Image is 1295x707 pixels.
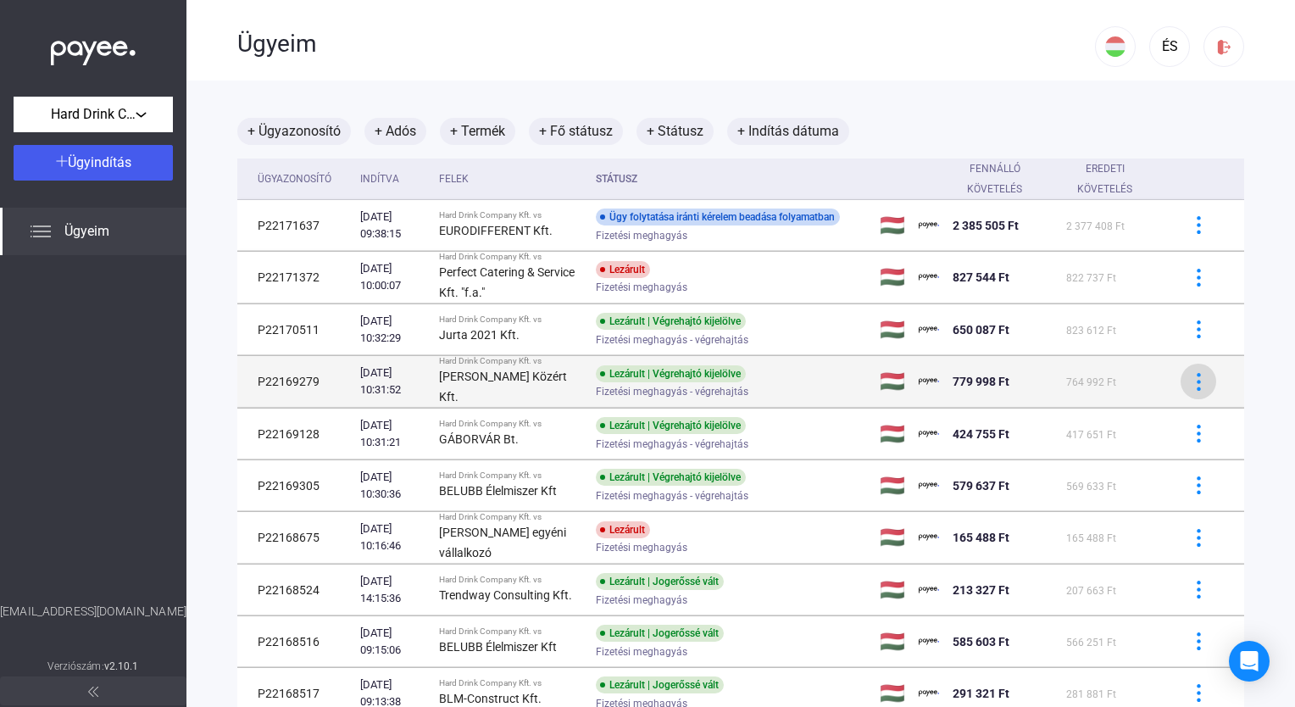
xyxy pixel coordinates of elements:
strong: Trendway Consulting Kft. [439,588,572,602]
img: white-payee-white-dot.svg [51,31,136,66]
td: P22168516 [237,616,353,667]
td: P22170511 [237,304,353,355]
span: Fizetési meghagyás [596,225,687,246]
font: + Ügyazonosító [247,121,341,142]
td: P22169128 [237,409,353,459]
div: Hard Drink Company Kft. vs [439,512,582,522]
div: Fennálló követelés [953,159,1037,199]
span: Fizetési meghagyás - végrehajtás [596,434,748,454]
div: [DATE] 10:31:52 [360,365,425,398]
div: Hard Drink Company Kft. vs [439,356,582,366]
div: Hard Drink Company Kft. vs [439,252,582,262]
img: kedvezményezett-logó [919,215,939,236]
button: több-kék [1181,572,1216,608]
img: több-kék [1190,269,1208,287]
td: 🇭🇺 [873,304,912,355]
span: 2 385 505 Ft [953,219,1019,232]
span: Fizetési meghagyás [596,537,687,558]
img: több-kék [1190,529,1208,547]
div: Eredeti követelés [1066,159,1159,199]
strong: GÁBORVÁR Bt. [439,432,519,446]
div: Hard Drink Company Kft. vs [439,210,582,220]
button: Ügyindítás [14,145,173,181]
strong: EURODIFFERENT Kft. [439,224,553,237]
img: több-kék [1190,632,1208,650]
span: Fizetési meghagyás [596,277,687,298]
div: Lezárult | Végrehajtó kijelölve [596,313,746,330]
td: P22169279 [237,356,353,408]
td: 🇭🇺 [873,460,912,511]
div: Lezárult | Végrehajtó kijelölve [596,417,746,434]
div: Lezárult [596,521,650,538]
button: Hard Drink Company Kft. [14,97,173,132]
div: [DATE] 09:15:06 [360,625,425,659]
img: kedvezményezett-logó [919,632,939,652]
img: több-kék [1190,425,1208,443]
span: Fizetési meghagyás - végrehajtás [596,381,748,402]
div: Hard Drink Company Kft. vs [439,419,582,429]
span: Fizetési meghagyás [596,590,687,610]
button: több-kék [1181,312,1216,348]
span: 823 612 Ft [1066,325,1116,337]
img: kedvezményezett-logó [919,527,939,548]
div: Hard Drink Company Kft. vs [439,315,582,325]
span: 585 603 Ft [953,635,1009,649]
td: 🇭🇺 [873,616,912,667]
span: 2 377 408 Ft [1066,220,1125,232]
strong: Jurta 2021 Kft. [439,328,520,342]
div: [DATE] 10:31:21 [360,417,425,451]
span: 207 663 Ft [1066,585,1116,597]
img: több-kék [1190,216,1208,234]
span: Fizetési meghagyás - végrehajtás [596,330,748,350]
span: 827 544 Ft [953,270,1009,284]
img: HU [1105,36,1125,57]
div: [DATE] 14:15:36 [360,573,425,607]
button: ÉS [1149,26,1190,67]
div: Ügyeim [237,30,1095,58]
img: kedvezményezett-logó [919,424,939,444]
span: 165 488 Ft [1066,532,1116,544]
div: [DATE] 10:32:29 [360,313,425,347]
span: 579 637 Ft [953,479,1009,493]
div: Indítva [360,169,399,189]
span: 779 998 Ft [953,375,1009,388]
div: Fennálló követelés [953,159,1053,199]
img: kijelentkezés-piros [1215,38,1233,56]
strong: [PERSON_NAME] egyéni vállalkozó [439,526,566,559]
span: Hard Drink Company Kft. [51,104,136,125]
div: Ügyazonosító [258,169,347,189]
img: kedvezményezett-logó [919,371,939,392]
img: több-kék [1190,684,1208,702]
button: több-kék [1181,468,1216,504]
img: kedvezményezett-logó [919,267,939,287]
td: 🇭🇺 [873,565,912,615]
span: 281 881 Ft [1066,688,1116,700]
span: 650 087 Ft [953,323,1009,337]
th: Státusz [589,159,873,200]
span: 569 633 Ft [1066,481,1116,493]
td: P22168524 [237,565,353,615]
div: Lezárult | Jogerőssé vált [596,676,724,693]
img: kedvezményezett-logó [919,476,939,496]
div: Eredeti követelés [1066,159,1144,199]
td: 🇭🇺 [873,409,912,459]
div: Nyissa meg az Intercom Messengert [1229,641,1270,682]
td: P22169305 [237,460,353,511]
div: Lezárult | Végrehajtó kijelölve [596,365,746,382]
strong: [PERSON_NAME] Közért Kft. [439,370,567,404]
span: 165 488 Ft [953,531,1009,544]
strong: BLM-Construct Kft. [439,692,542,705]
td: 🇭🇺 [873,356,912,408]
td: P22171372 [237,252,353,303]
button: kijelentkezés-piros [1203,26,1244,67]
td: P22168675 [237,512,353,564]
img: több-kék [1190,581,1208,598]
span: Ügyindítás [68,154,131,170]
span: 213 327 Ft [953,583,1009,597]
span: 417 651 Ft [1066,429,1116,441]
strong: v2.10.1 [104,660,139,672]
div: Ügy folytatása iránti kérelem beadása folyamatban [596,209,840,225]
span: 764 992 Ft [1066,376,1116,388]
div: Hard Drink Company Kft. vs [439,678,582,688]
div: [DATE] 09:38:15 [360,209,425,242]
